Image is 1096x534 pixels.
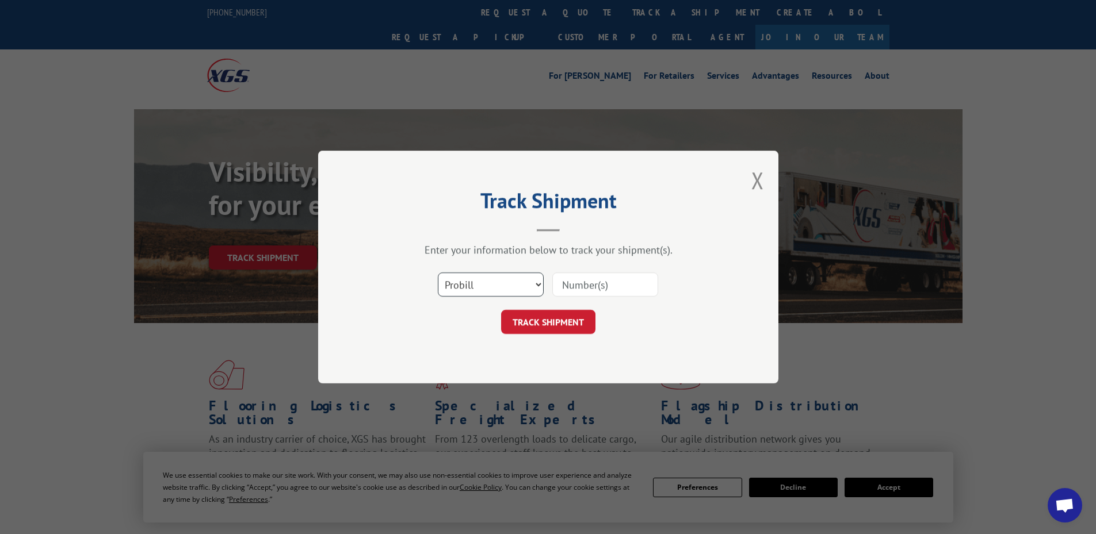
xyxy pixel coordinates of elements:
[1048,488,1082,523] a: Open chat
[751,165,764,195] button: Close modal
[376,243,721,256] div: Enter your information below to track your shipment(s).
[552,272,658,297] input: Number(s)
[501,310,595,334] button: TRACK SHIPMENT
[376,193,721,214] h2: Track Shipment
